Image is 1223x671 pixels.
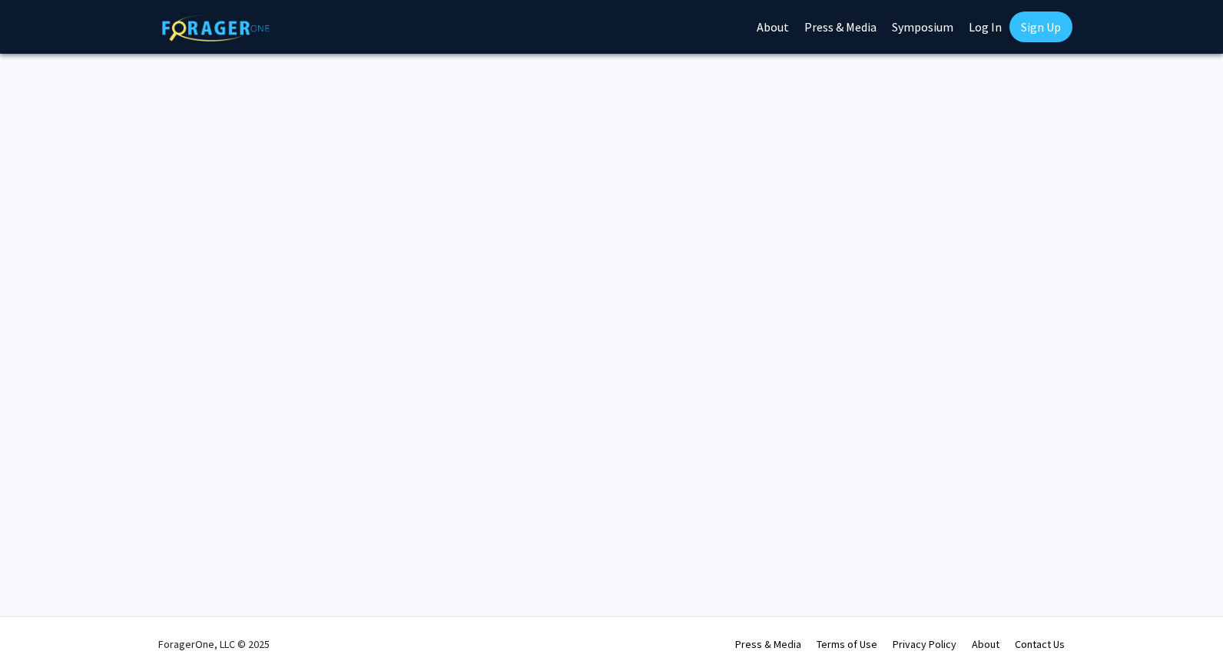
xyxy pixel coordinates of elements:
[735,637,801,651] a: Press & Media
[972,637,999,651] a: About
[817,637,877,651] a: Terms of Use
[1015,637,1065,651] a: Contact Us
[158,617,270,671] div: ForagerOne, LLC © 2025
[1009,12,1072,42] a: Sign Up
[162,15,270,41] img: ForagerOne Logo
[893,637,956,651] a: Privacy Policy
